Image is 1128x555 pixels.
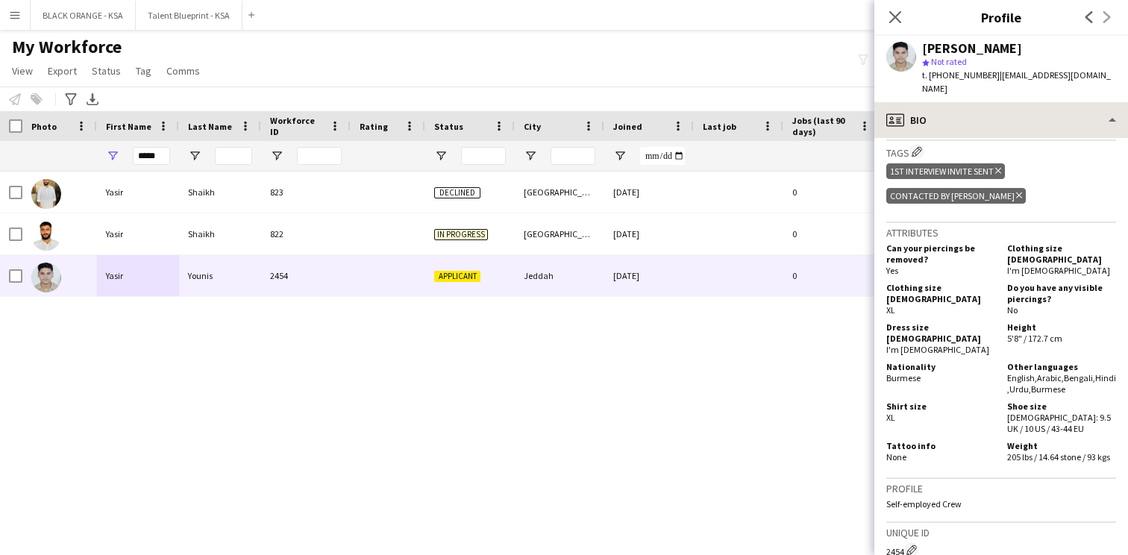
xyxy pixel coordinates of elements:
[1007,401,1116,412] h5: Shoe size
[886,322,995,344] h5: Dress size [DEMOGRAPHIC_DATA]
[886,188,1026,204] div: Contacted by [PERSON_NAME]
[133,147,170,165] input: First Name Filter Input
[931,56,967,67] span: Not rated
[1007,304,1018,316] span: No
[461,147,506,165] input: Status Filter Input
[886,361,995,372] h5: Nationality
[783,213,880,254] div: 0
[84,90,101,108] app-action-btn: Export XLSX
[31,263,61,292] img: Yasir Younis
[515,213,604,254] div: [GEOGRAPHIC_DATA]
[886,144,1116,160] h3: Tags
[297,147,342,165] input: Workforce ID Filter Input
[886,163,1005,179] div: 1st interview invite sent
[604,255,694,296] div: [DATE]
[434,271,480,282] span: Applicant
[188,149,201,163] button: Open Filter Menu
[434,121,463,132] span: Status
[434,187,480,198] span: Declined
[886,401,995,412] h5: Shirt size
[31,1,136,30] button: BLACK ORANGE - KSA
[31,179,61,209] img: Yasir Shaikh
[1007,412,1111,434] span: [DEMOGRAPHIC_DATA]: 9.5 UK / 10 US / 43-44 EU
[783,255,880,296] div: 0
[12,36,122,58] span: My Workforce
[92,64,121,78] span: Status
[42,61,83,81] a: Export
[783,172,880,213] div: 0
[886,412,895,423] span: XL
[886,344,989,355] span: I'm [DEMOGRAPHIC_DATA]
[703,121,736,132] span: Last job
[97,255,179,296] div: Yasir
[6,61,39,81] a: View
[613,121,642,132] span: Joined
[640,147,685,165] input: Joined Filter Input
[434,229,488,240] span: In progress
[130,61,157,81] a: Tag
[1007,265,1110,276] span: I'm [DEMOGRAPHIC_DATA]
[922,69,1000,81] span: t. [PHONE_NUMBER]
[160,61,206,81] a: Comms
[97,213,179,254] div: Yasir
[922,42,1022,55] div: [PERSON_NAME]
[360,121,388,132] span: Rating
[515,255,604,296] div: Jeddah
[261,213,351,254] div: 822
[1007,242,1116,265] h5: Clothing size [DEMOGRAPHIC_DATA]
[886,282,995,304] h5: Clothing size [DEMOGRAPHIC_DATA]
[922,69,1111,94] span: | [EMAIL_ADDRESS][DOMAIN_NAME]
[886,440,995,451] h5: Tattoo info
[179,213,261,254] div: Shaikh
[1007,372,1037,383] span: English ,
[1009,383,1031,395] span: Urdu ,
[179,255,261,296] div: Younis
[48,64,77,78] span: Export
[1007,322,1116,333] h5: Height
[1007,361,1116,372] h5: Other languages
[874,7,1128,27] h3: Profile
[270,115,324,137] span: Workforce ID
[515,172,604,213] div: [GEOGRAPHIC_DATA]
[136,1,242,30] button: Talent Blueprint - KSA
[886,498,1116,509] p: Self-employed Crew
[886,265,898,276] span: Yes
[270,149,283,163] button: Open Filter Menu
[613,149,627,163] button: Open Filter Menu
[524,149,537,163] button: Open Filter Menu
[106,149,119,163] button: Open Filter Menu
[188,121,232,132] span: Last Name
[874,102,1128,138] div: Bio
[1007,333,1062,344] span: 5'8" / 172.7 cm
[97,172,179,213] div: Yasir
[261,255,351,296] div: 2454
[12,64,33,78] span: View
[1064,372,1095,383] span: Bengali ,
[62,90,80,108] app-action-btn: Advanced filters
[1007,440,1116,451] h5: Weight
[1007,451,1110,462] span: 205 lbs / 14.64 stone / 93 kgs
[886,304,895,316] span: XL
[1007,372,1116,395] span: Hindi ,
[434,149,448,163] button: Open Filter Menu
[792,115,853,137] span: Jobs (last 90 days)
[886,226,1116,239] h3: Attributes
[106,121,151,132] span: First Name
[215,147,252,165] input: Last Name Filter Input
[604,172,694,213] div: [DATE]
[886,242,995,265] h5: Can your piercings be removed?
[179,172,261,213] div: Shaikh
[1037,372,1064,383] span: Arabic ,
[524,121,541,132] span: City
[886,526,1116,539] h3: Unique ID
[886,482,1116,495] h3: Profile
[604,213,694,254] div: [DATE]
[1007,282,1116,304] h5: Do you have any visible piercings?
[886,451,906,462] span: None
[551,147,595,165] input: City Filter Input
[31,121,57,132] span: Photo
[86,61,127,81] a: Status
[1031,383,1065,395] span: Burmese
[31,221,61,251] img: Yasir Shaikh
[166,64,200,78] span: Comms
